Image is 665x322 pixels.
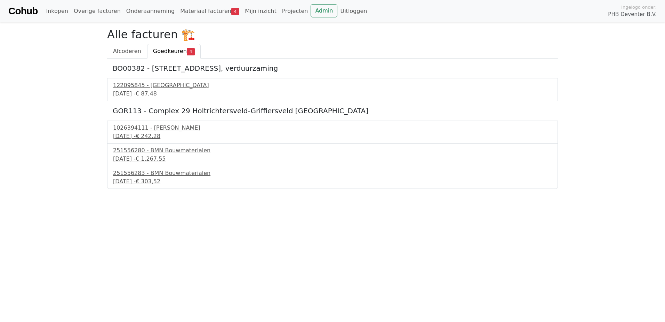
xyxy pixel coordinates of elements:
[113,155,552,163] div: [DATE] -
[107,44,147,59] a: Afcoderen
[337,4,370,18] a: Uitloggen
[113,48,141,54] span: Afcoderen
[113,124,552,132] div: 1026394111 - [PERSON_NAME]
[136,133,160,139] span: € 242,28
[43,4,71,18] a: Inkopen
[231,8,239,15] span: 4
[113,107,552,115] h5: GOR113 - Complex 29 Holtrichtersveld-Griffiersveld [GEOGRAPHIC_DATA]
[136,90,157,97] span: € 87,48
[187,48,195,55] span: 4
[242,4,279,18] a: Mijn inzicht
[136,178,160,185] span: € 303,52
[177,4,242,18] a: Materiaal facturen4
[113,90,552,98] div: [DATE] -
[113,81,552,90] div: 122095845 - [GEOGRAPHIC_DATA]
[608,10,657,18] span: PHB Deventer B.V.
[153,48,187,54] span: Goedkeuren
[279,4,311,18] a: Projecten
[123,4,177,18] a: Onderaanneming
[113,132,552,140] div: [DATE] -
[113,177,552,186] div: [DATE] -
[147,44,201,59] a: Goedkeuren4
[107,28,558,41] h2: Alle facturen 🏗️
[113,124,552,140] a: 1026394111 - [PERSON_NAME][DATE] -€ 242,28
[136,155,166,162] span: € 1.267,55
[621,4,657,10] span: Ingelogd onder:
[113,169,552,177] div: 251556283 - BMN Bouwmaterialen
[113,64,552,72] h5: BO00382 - [STREET_ADDRESS], verduurzaming
[113,169,552,186] a: 251556283 - BMN Bouwmaterialen[DATE] -€ 303,52
[113,146,552,155] div: 251556280 - BMN Bouwmaterialen
[311,4,337,17] a: Admin
[113,146,552,163] a: 251556280 - BMN Bouwmaterialen[DATE] -€ 1.267,55
[8,3,38,20] a: Cohub
[113,81,552,98] a: 122095845 - [GEOGRAPHIC_DATA][DATE] -€ 87,48
[71,4,123,18] a: Overige facturen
